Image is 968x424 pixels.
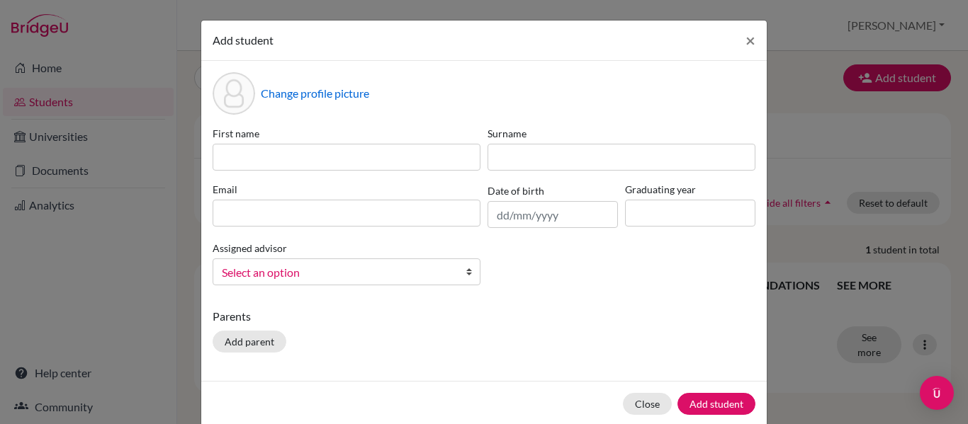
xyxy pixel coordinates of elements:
input: dd/mm/yyyy [488,201,618,228]
label: Date of birth [488,183,544,198]
button: Close [734,21,767,60]
label: Graduating year [625,182,755,197]
label: Surname [488,126,755,141]
div: Open Intercom Messenger [920,376,954,410]
span: × [745,30,755,50]
span: Select an option [222,263,453,282]
label: Email [213,182,480,197]
div: Profile picture [213,72,255,115]
span: Add student [213,33,274,47]
label: First name [213,126,480,141]
button: Add parent [213,331,286,353]
button: Close [623,393,672,415]
label: Assigned advisor [213,241,287,256]
p: Parents [213,308,755,325]
button: Add student [677,393,755,415]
